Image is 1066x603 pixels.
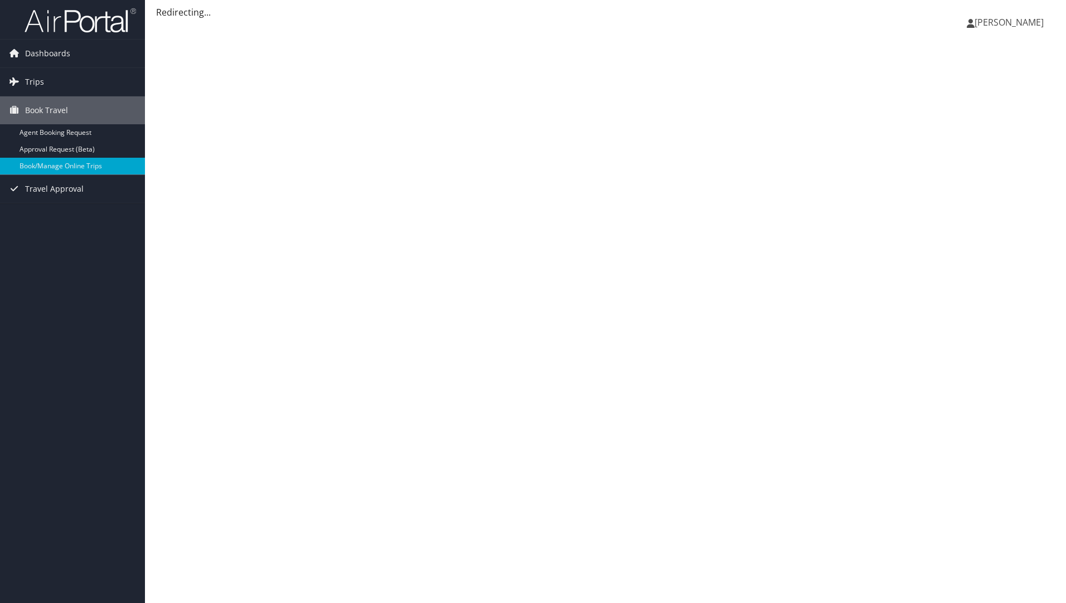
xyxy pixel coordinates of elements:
[25,7,136,33] img: airportal-logo.png
[156,6,1055,19] div: Redirecting...
[25,40,70,67] span: Dashboards
[967,6,1055,39] a: [PERSON_NAME]
[975,16,1044,28] span: [PERSON_NAME]
[25,68,44,96] span: Trips
[25,96,68,124] span: Book Travel
[25,175,84,203] span: Travel Approval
